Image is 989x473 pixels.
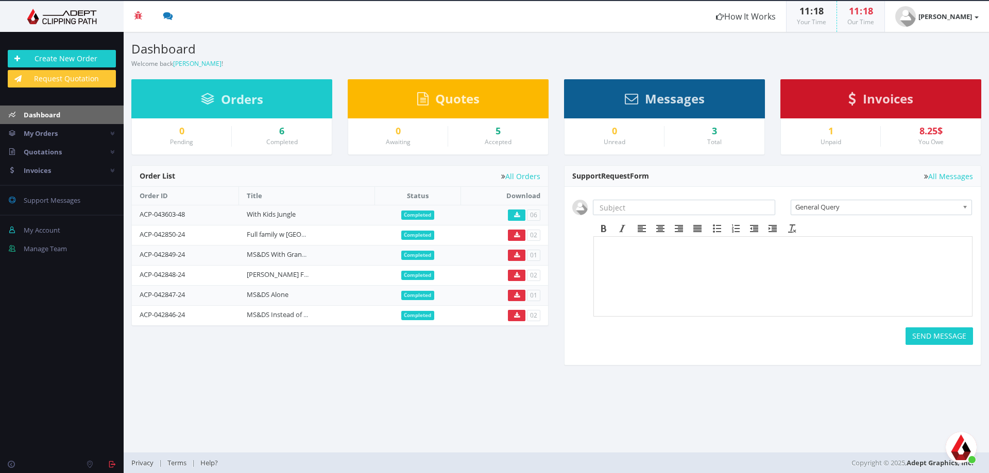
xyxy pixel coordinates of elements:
[763,222,782,235] div: Increase indent
[918,12,972,21] strong: [PERSON_NAME]
[604,137,625,146] small: Unread
[24,147,62,156] span: Quotations
[247,290,288,299] a: MS&DS Alone
[813,5,824,17] span: 18
[924,172,973,180] a: All Messages
[885,1,989,32] a: [PERSON_NAME]
[594,222,613,235] div: Bold
[247,250,318,259] a: MS&DS With Grandkids
[706,1,786,32] a: How It Works
[140,270,185,279] a: ACP-042848-24
[670,222,688,235] div: Align right
[240,126,324,136] a: 6
[247,310,319,319] a: MS&DS Instead of Bride
[162,458,192,467] a: Terms
[247,270,320,279] a: [PERSON_NAME] Family
[24,225,60,235] span: My Account
[485,137,511,146] small: Accepted
[572,126,656,136] a: 0
[789,126,873,136] div: 1
[651,222,670,235] div: Align center
[745,222,763,235] div: Decrease indent
[625,96,705,106] a: Messages
[24,244,67,253] span: Manage Team
[849,5,859,17] span: 11
[8,50,116,67] a: Create New Order
[401,251,435,260] span: Completed
[140,250,185,259] a: ACP-042849-24
[821,137,841,146] small: Unpaid
[140,126,224,136] a: 0
[707,137,722,146] small: Total
[847,17,874,26] small: Our Time
[239,187,375,205] th: Title
[672,126,757,136] div: 3
[140,171,175,181] span: Order List
[688,222,707,235] div: Justify
[797,17,826,26] small: Your Time
[889,126,973,136] div: 8.25$
[645,90,705,107] span: Messages
[221,91,263,108] span: Orders
[848,96,913,106] a: Invoices
[863,90,913,107] span: Invoices
[572,171,649,181] span: Support Form
[907,458,974,467] a: Adept Graphics, Inc.
[8,9,116,24] img: Adept Graphics
[633,222,651,235] div: Align left
[918,137,944,146] small: You Owe
[401,231,435,240] span: Completed
[201,97,263,106] a: Orders
[461,187,548,205] th: Download
[24,166,51,175] span: Invoices
[131,458,159,467] a: Privacy
[247,209,296,219] a: With Kids Jungle
[906,327,973,345] button: SEND MESSAGE
[173,59,221,68] a: [PERSON_NAME]
[375,187,461,205] th: Status
[140,209,185,219] a: ACP-043603-48
[140,290,185,299] a: ACP-042847-24
[401,291,435,300] span: Completed
[895,6,916,27] img: user_default.jpg
[131,42,549,56] h3: Dashboard
[386,137,411,146] small: Awaiting
[946,432,977,463] div: פתח צ'אט
[435,90,480,107] span: Quotes
[613,222,632,235] div: Italic
[859,5,863,17] span: :
[131,59,223,68] small: Welcome back !
[795,200,958,214] span: General Query
[417,96,480,106] a: Quotes
[799,5,810,17] span: 11
[783,222,802,235] div: Clear formatting
[8,70,116,87] a: Request Quotation
[24,196,80,205] span: Support Messages
[501,172,540,180] a: All Orders
[247,230,350,239] a: Full family w [GEOGRAPHIC_DATA]
[851,458,974,468] span: Copyright © 2025,
[356,126,440,136] a: 0
[863,5,873,17] span: 18
[708,222,726,235] div: Bullet list
[140,310,185,319] a: ACP-042846-24
[266,137,298,146] small: Completed
[593,200,775,215] input: Subject
[456,126,540,136] a: 5
[594,237,972,316] iframe: Rich Text Area. Press ALT-F9 for menu. Press ALT-F10 for toolbar. Press ALT-0 for help
[195,458,223,467] a: Help?
[131,452,698,473] div: | |
[24,129,58,138] span: My Orders
[810,5,813,17] span: :
[601,171,630,181] span: Request
[726,222,745,235] div: Numbered list
[24,110,60,119] span: Dashboard
[572,200,588,215] img: user_default.jpg
[170,137,193,146] small: Pending
[401,311,435,320] span: Completed
[140,230,185,239] a: ACP-042850-24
